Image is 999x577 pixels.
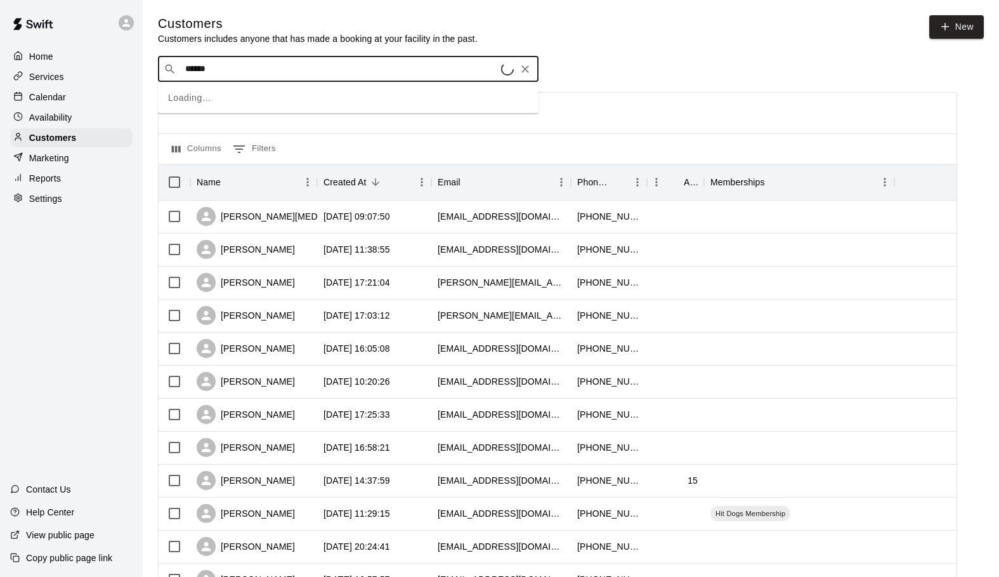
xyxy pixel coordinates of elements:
div: rsugrue83@gmail.com [438,441,565,454]
p: Home [29,50,53,63]
span: Hit Dogs Membership [710,508,790,519]
div: Age [684,164,698,200]
div: [PERSON_NAME] [197,438,295,457]
div: 2025-09-08 16:05:08 [323,342,390,355]
button: Sort [221,173,238,191]
button: Sort [460,173,478,191]
div: Memberships [704,164,894,200]
div: livingston43204@yahoo.com [438,342,565,355]
p: Marketing [29,152,69,164]
div: +13126367826 [577,342,641,355]
div: +13128293421 [577,210,641,223]
div: 2025-09-07 16:58:21 [323,441,390,454]
div: 2025-09-05 14:37:59 [323,474,390,487]
p: View public page [26,529,95,541]
div: crystal.d.pepper@gmail.com [438,540,565,553]
a: Availability [10,108,133,127]
div: 2025-09-09 11:38:55 [323,243,390,256]
button: Sort [765,173,783,191]
div: 15 [688,474,698,487]
p: Reports [29,172,61,185]
p: Calendar [29,91,66,103]
div: lkrietem@gmail.com [438,243,565,256]
div: +13124020900 [577,540,641,553]
a: Reports [10,169,133,188]
div: Email [438,164,460,200]
p: Services [29,70,64,83]
a: Marketing [10,149,133,168]
div: +18153475903 [577,507,641,520]
div: +16122518982 [577,243,641,256]
a: Settings [10,189,133,208]
div: [PERSON_NAME] [197,372,295,391]
div: Age [647,164,704,200]
p: Customers includes anyone that has made a booking at your facility in the past. [158,32,478,45]
div: Memberships [710,164,765,200]
p: Availability [29,111,72,124]
div: Created At [323,164,367,200]
div: [PERSON_NAME] [197,537,295,556]
div: 2025-09-07 17:25:33 [323,408,390,421]
div: [PERSON_NAME][MEDICAL_DATA] [197,207,368,226]
button: Menu [647,173,666,192]
button: Menu [628,173,647,192]
div: 2025-09-04 20:24:41 [323,540,390,553]
p: Help Center [26,506,74,519]
div: [PERSON_NAME] [197,273,295,292]
div: +18473472888 [577,375,641,388]
button: Sort [367,173,384,191]
p: Copy public page link [26,552,112,564]
a: Calendar [10,88,133,107]
div: mot_3737@yahoo.com [438,507,565,520]
div: +18477670546 [577,309,641,322]
button: Sort [666,173,684,191]
a: Customers [10,128,133,147]
button: Show filters [230,139,279,159]
div: 2025-09-08 10:20:26 [323,375,390,388]
div: 2025-09-08 17:21:04 [323,276,390,289]
div: 2025-09-10 09:07:50 [323,210,390,223]
button: Clear [516,60,534,78]
div: +12175120166 [577,441,641,454]
div: andrewdoral.174@gmail.com [438,210,565,223]
p: Customers [29,131,76,144]
div: +18479137924 [577,276,641,289]
p: Contact Us [26,483,71,496]
div: Name [190,164,317,200]
button: Menu [298,173,317,192]
div: [PERSON_NAME] [197,240,295,259]
div: Home [10,47,133,66]
a: New [929,15,984,39]
button: Select columns [169,139,225,159]
div: Created At [317,164,431,200]
div: [PERSON_NAME] [197,306,295,325]
div: terrence.mckenna@bmo.com [438,309,565,322]
div: Hit Dogs Membership [710,506,790,521]
div: Phone Number [577,164,610,200]
div: +18473709020 [577,474,641,487]
div: eodonnell@lfschools.net [438,375,565,388]
p: Settings [29,192,62,205]
div: jaclyn.aprati@gmail.com [438,276,565,289]
div: [PERSON_NAME] [197,471,295,490]
div: djelosser@gmail.com [438,408,565,421]
h5: Customers [158,15,478,32]
div: Email [431,164,571,200]
div: Phone Number [571,164,647,200]
div: Loading… [158,83,539,114]
div: [PERSON_NAME] [197,339,295,358]
div: [PERSON_NAME] [197,405,295,424]
button: Menu [412,173,431,192]
button: Menu [552,173,571,192]
div: [PERSON_NAME] [197,504,295,523]
div: Name [197,164,221,200]
div: 2025-09-05 11:29:15 [323,507,390,520]
div: +18478672244 [577,408,641,421]
a: Services [10,67,133,86]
